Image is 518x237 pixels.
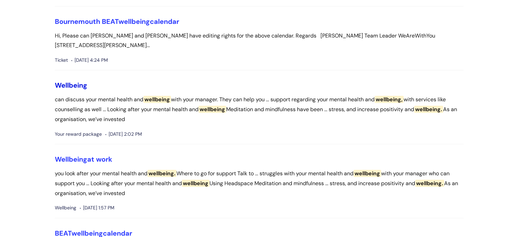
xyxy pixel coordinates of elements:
[55,169,464,198] p: you look after your mental health and Where to go for support Talk to ... struggles with your men...
[105,130,142,138] span: [DATE] 2:02 PM
[55,155,112,164] a: Wellbeingat work
[55,17,179,26] a: Bournemouth BEATwellbeingcalendar
[71,56,108,64] span: [DATE] 4:24 PM
[199,106,226,113] span: wellbeing
[143,96,171,103] span: wellbeing
[55,81,87,90] a: Wellbeing
[375,96,404,103] span: wellbeing,
[415,180,444,187] span: wellbeing.
[55,95,464,124] p: can discuss your mental health and with your manager. They can help you ... support regarding you...
[147,170,176,177] span: wellbeing.
[80,204,114,212] span: [DATE] 1:57 PM
[182,180,209,187] span: wellbeing
[55,31,464,51] p: Hi, Please can [PERSON_NAME] and [PERSON_NAME] have editing rights for the above calendar. Regard...
[354,170,381,177] span: wellbeing
[55,130,102,138] span: Your reward package
[119,17,150,26] span: wellbeing
[55,204,76,212] span: Wellbeing
[55,155,87,164] span: Wellbeing
[55,56,68,64] span: Ticket
[414,106,443,113] span: wellbeing.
